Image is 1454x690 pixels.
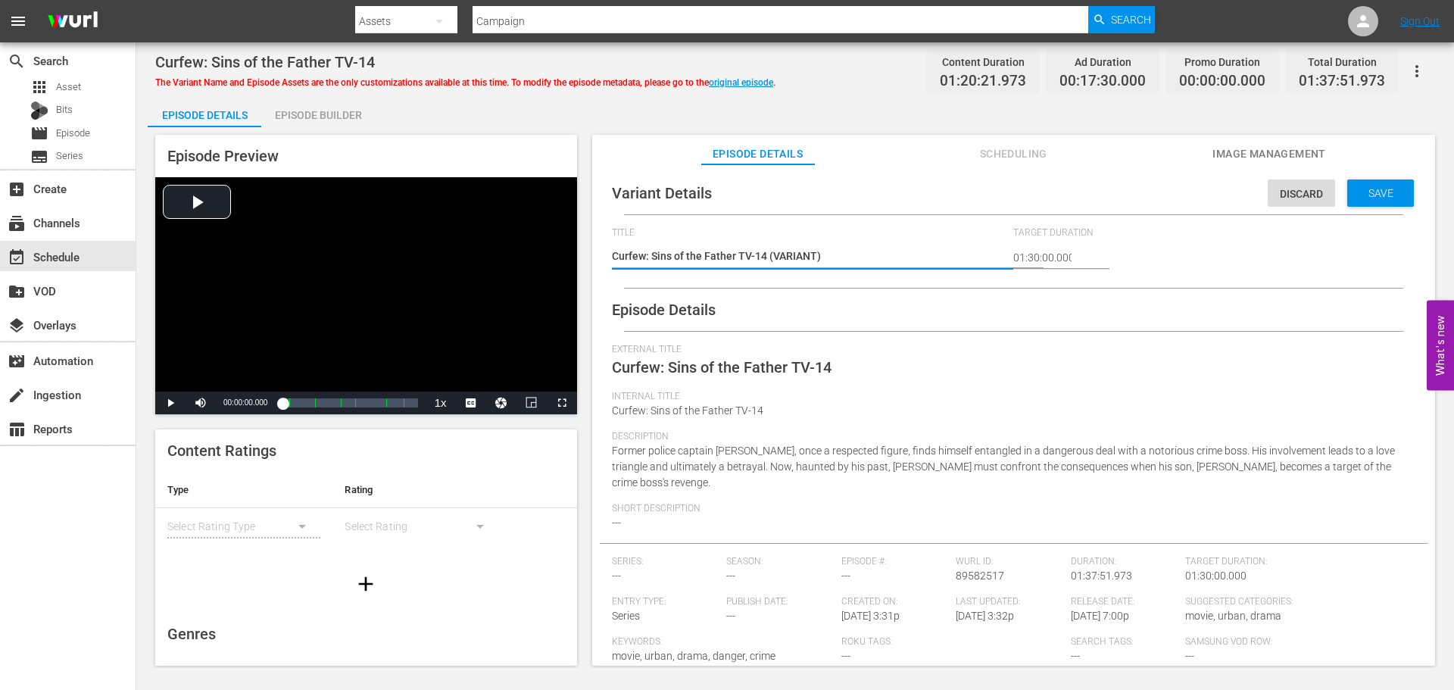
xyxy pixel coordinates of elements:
span: Description [612,431,1408,443]
span: Content Ratings [167,442,276,460]
span: Series [30,148,48,166]
span: Title [612,227,1006,239]
span: Target Duration [1013,227,1408,239]
span: Scheduling [956,145,1070,164]
button: Open Feedback Widget [1427,300,1454,390]
div: Video Player [155,177,577,414]
span: menu [9,12,27,30]
span: movie, urban, drama, danger, crime [612,650,775,662]
span: --- [841,570,850,582]
span: 01:37:51.973 [1071,570,1132,582]
span: Samsung VOD Row: [1185,636,1293,648]
span: [DATE] 3:31p [841,610,900,622]
span: Image Management [1212,145,1326,164]
span: Ingestion [8,386,26,404]
span: Overlays [8,317,26,335]
span: Created On: [841,596,949,608]
button: Playback Rate [426,392,456,414]
button: Play [155,392,186,414]
span: Episode [56,126,90,141]
textarea: Curfew: Sins of the Father TV-14 (VARIANT) [612,248,1006,267]
span: 01:30:00.000 [1185,570,1247,582]
div: Total Duration [1299,52,1385,73]
span: --- [841,650,850,662]
button: Picture-in-Picture [516,392,547,414]
span: Series: [612,556,719,568]
th: Rating [332,472,510,508]
span: Bits [56,102,73,117]
div: Promo Duration [1179,52,1265,73]
span: Channels [8,214,26,233]
span: Last Updated: [956,596,1063,608]
span: External Title [612,344,1408,356]
span: Automation [8,352,26,370]
span: Publish Date: [726,596,834,608]
span: Episode #: [841,556,949,568]
span: Curfew: Sins of the Father TV-14 [612,358,832,376]
span: 89582517 [956,570,1004,582]
span: movie, urban, drama [1185,610,1281,622]
span: [DATE] 3:32p [956,610,1014,622]
span: Asset [30,78,48,96]
span: The Variant Name and Episode Assets are the only customizations available at this time. To modify... [155,77,775,88]
span: Entry Type: [612,596,719,608]
span: Search Tags: [1071,636,1178,648]
span: 00:00:00.000 [223,398,267,407]
img: ans4CAIJ8jUAAAAAAAAAAAAAAAAAAAAAAAAgQb4GAAAAAAAAAAAAAAAAAAAAAAAAJMjXAAAAAAAAAAAAAAAAAAAAAAAAgAT5G... [36,4,109,39]
span: Series [56,148,83,164]
span: Release Date: [1071,596,1178,608]
span: Search [1111,6,1151,33]
span: 00:17:30.000 [1059,73,1146,90]
span: Internal Title [612,391,1408,403]
span: Roku Tags: [841,636,1063,648]
table: simple table [155,472,577,555]
button: Captions [456,392,486,414]
button: Search [1088,6,1155,33]
span: Short Description [612,503,1408,515]
button: Jump To Time [486,392,516,414]
span: VOD [8,283,26,301]
button: Episode Details [148,97,261,127]
div: Ad Duration [1059,52,1146,73]
span: --- [612,570,621,582]
span: Curfew: Sins of the Father TV-14 [155,53,375,71]
div: Content Duration [940,52,1026,73]
span: Season: [726,556,834,568]
div: Progress Bar [282,398,417,407]
span: --- [1071,650,1080,662]
span: --- [726,610,735,622]
span: Episode [30,124,48,142]
div: Episode Details [148,97,261,133]
span: Create [8,180,26,198]
span: Curfew: Sins of the Father TV-14 [612,404,763,417]
span: Schedule [8,248,26,267]
button: Mute [186,392,216,414]
button: Save [1347,180,1414,207]
span: Search [8,52,26,70]
span: Discard [1268,188,1335,200]
span: Keywords: [612,636,834,648]
span: Former police captain [PERSON_NAME], once a respected figure, finds himself entangled in a danger... [612,445,1395,489]
span: Target Duration: [1185,556,1407,568]
div: Episode Builder [261,97,375,133]
span: --- [612,517,621,529]
span: 00:00:00.000 [1179,73,1265,90]
a: original episode [709,77,773,88]
button: Fullscreen [547,392,577,414]
span: Variant Details [612,184,712,202]
span: Asset [56,80,81,95]
button: Discard [1268,180,1335,207]
span: Episode Details [612,301,716,319]
span: Wurl ID: [956,556,1063,568]
span: --- [726,570,735,582]
span: Episode Details [701,145,815,164]
span: --- [1185,650,1194,662]
span: Duration: [1071,556,1178,568]
div: Bits [30,101,48,120]
a: Sign Out [1400,15,1440,27]
span: Suggested Categories: [1185,596,1407,608]
span: [DATE] 7:00p [1071,610,1129,622]
span: 01:20:21.973 [940,73,1026,90]
span: Series [612,610,640,622]
span: Reports [8,420,26,439]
